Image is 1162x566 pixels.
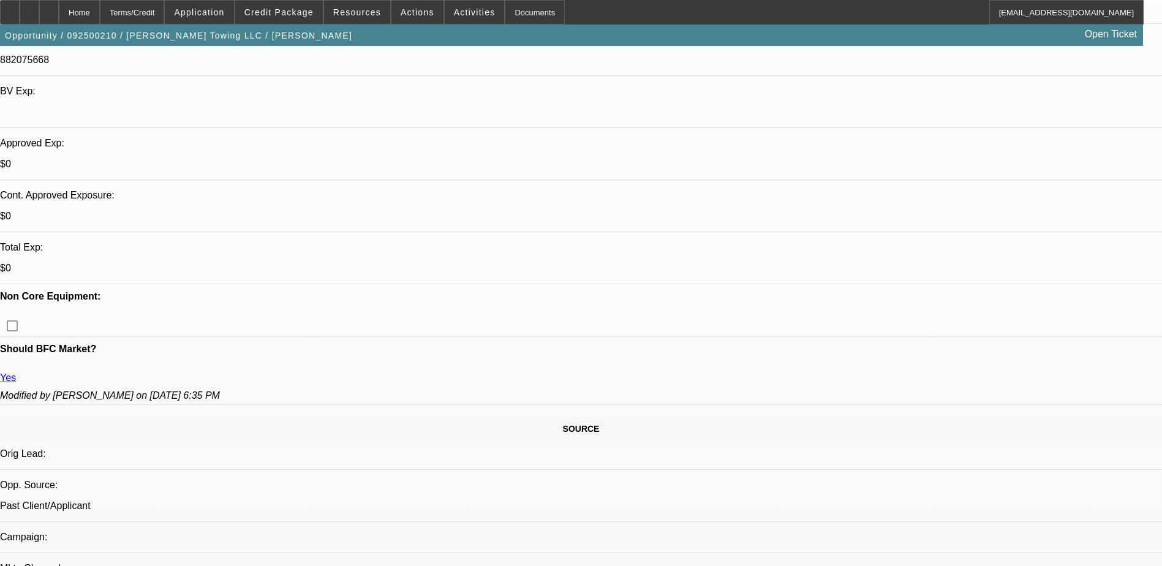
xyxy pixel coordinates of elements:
span: Opportunity / 092500210 / [PERSON_NAME] Towing LLC / [PERSON_NAME] [5,31,352,40]
button: Credit Package [235,1,323,24]
button: Application [165,1,233,24]
button: Activities [445,1,505,24]
span: Activities [454,7,496,17]
span: Credit Package [244,7,314,17]
span: Resources [333,7,381,17]
span: Actions [401,7,434,17]
a: Open Ticket [1080,24,1142,45]
button: Resources [324,1,390,24]
span: Application [174,7,224,17]
span: SOURCE [563,424,600,434]
button: Actions [391,1,443,24]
